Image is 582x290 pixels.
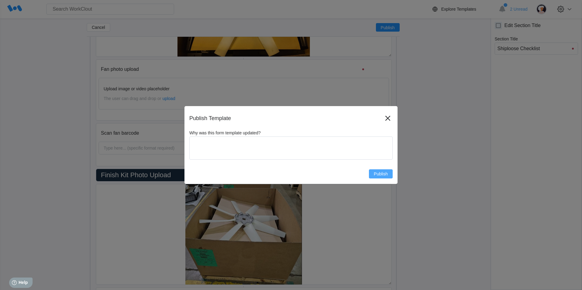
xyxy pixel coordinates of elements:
[189,130,393,136] label: Why was this form template updated?
[374,172,388,176] span: Publish
[189,115,383,122] div: Publish Template
[369,169,393,178] button: Publish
